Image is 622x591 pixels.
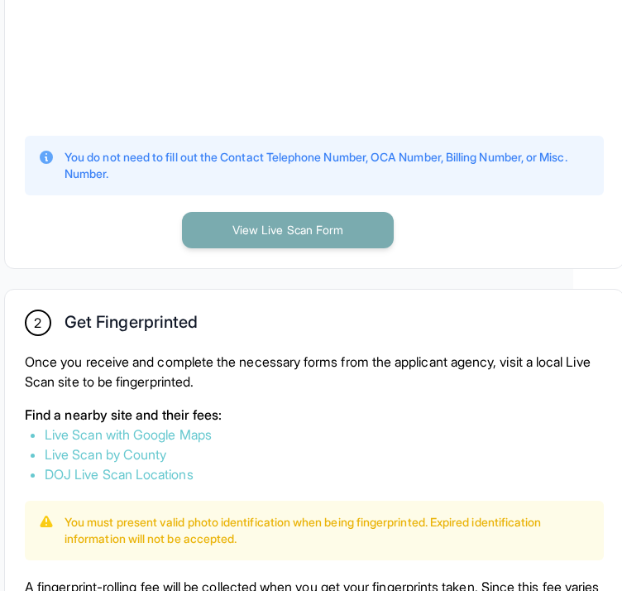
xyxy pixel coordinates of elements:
a: DOJ Live Scan Locations [45,466,194,483]
p: Once you receive and complete the necessary forms from the applicant agency, visit a local Live S... [25,352,604,392]
p: Find a nearby site and their fees: [25,405,604,425]
p: You must present valid photo identification when being fingerprinted. Expired identification info... [65,514,591,547]
p: You do not need to fill out the Contact Telephone Number, OCA Number, Billing Number, or Misc. Nu... [65,149,591,182]
a: View Live Scan Form [182,221,394,238]
a: Live Scan with Google Maps [45,426,212,443]
a: Live Scan by County [45,446,166,463]
span: 2 [34,313,41,333]
button: View Live Scan Form [182,212,394,248]
h2: Get Fingerprinted [65,312,198,339]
